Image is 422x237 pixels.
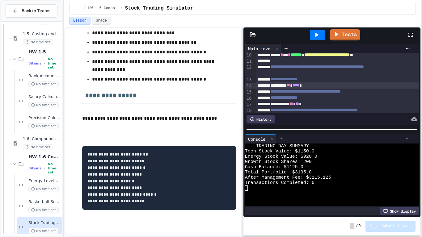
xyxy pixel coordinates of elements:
span: === TRADING DAY SUMMARY === [245,143,320,149]
span: Back to Teams [22,8,50,14]
span: / [120,6,123,11]
div: 12 [245,64,253,77]
span: No time set [28,81,59,87]
span: Submit Answer [382,224,411,229]
div: Show display [380,207,419,215]
a: Tests [330,29,360,40]
span: No time set [48,57,61,69]
span: 0 [358,224,361,229]
span: Cash Balance: $1125.0 [245,164,303,170]
span: Transactions Completed: 6 [245,180,314,185]
span: Stock Trading Simulator [125,5,193,12]
div: 11 [245,58,253,64]
span: 3 items [28,166,41,170]
span: Precision Calculator System [28,115,61,121]
span: 3 items [28,61,41,65]
span: No time set [28,123,59,129]
span: No time set [23,39,53,45]
span: Stock Trading Simulator [28,220,61,226]
span: Bank Account Fixer [28,73,61,79]
span: No time set [23,144,53,150]
span: HW 1.6 Compound Assignment Operators [88,6,118,11]
div: 15 [245,89,253,95]
div: History [247,115,275,123]
span: Growth Stock Shares: 200 [245,159,312,164]
div: 13 [245,77,253,83]
div: 18 [245,108,253,114]
div: 16 [245,95,253,102]
span: • [44,61,45,66]
span: 1.5. Casting and Ranges of Values [23,31,61,37]
span: 1.6. Compound Assignment Operators [23,136,61,142]
span: Total Portfolio: $3195.0 [245,170,312,175]
span: No time set [48,162,61,174]
div: 10 [245,52,253,58]
span: No time set [28,186,59,192]
div: 14 [245,83,253,89]
span: HW 1.6 Compound Assignment Operators [28,154,61,160]
span: No time set [28,102,59,108]
span: Energy Stock Value: $920.0 [245,154,317,159]
span: No time set [28,228,59,234]
span: Energy Level Tracker [28,178,61,184]
div: Main.java [245,45,273,52]
div: Console [245,136,268,142]
div: 17 [245,102,253,108]
span: No time set [28,207,59,213]
span: • [44,166,45,171]
span: Basketball Score Tracker [28,199,61,205]
span: Salary Calculator Fixer [28,94,61,100]
span: - [350,223,354,229]
span: HW 1.5 [28,49,61,55]
button: Lesson [69,17,91,25]
span: After Management Fee: $3115.125 [245,175,331,180]
button: Grade [92,17,111,25]
span: / [83,6,86,11]
span: / [356,224,358,229]
span: ... [74,6,81,11]
span: Tech Stock Value: $1150.0 [245,149,314,154]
